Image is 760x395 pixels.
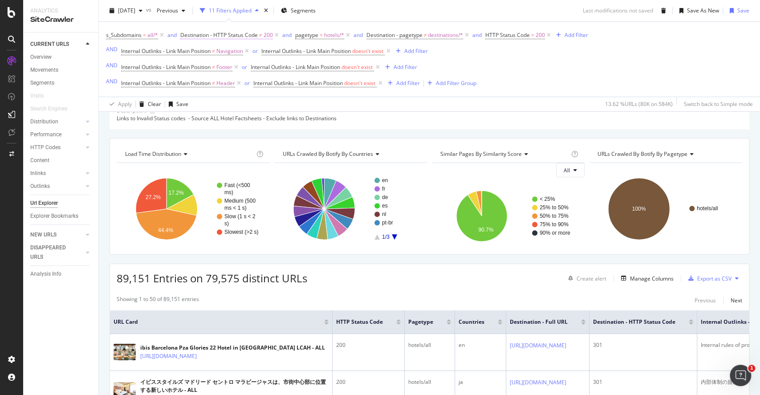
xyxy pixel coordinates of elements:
span: ≠ [212,63,215,71]
a: HTTP Codes [30,143,83,152]
span: Footer [216,61,232,73]
div: Url Explorer [30,199,58,208]
span: Internal Outlinks - Link Main Position [251,63,340,71]
div: Save As New [687,7,719,14]
span: ≠ [424,31,427,39]
text: 27.2% [146,194,161,200]
span: 200 [264,29,273,41]
button: Save [165,97,188,111]
div: times [262,6,270,15]
div: Save [737,7,749,14]
div: Visits [30,91,44,101]
span: ≠ [212,79,215,87]
div: Add Filter Group [436,79,476,87]
text: ms) [224,189,233,195]
div: 13.62 % URLs ( 80K on 584K ) [605,100,673,108]
span: = [320,31,323,39]
a: Segments [30,78,92,88]
a: Visits [30,91,53,101]
span: Navigation [216,45,243,57]
span: Internal Outlinks - Link Main Position [121,63,211,71]
button: Add Filter [392,46,428,57]
text: 50% to 75% [540,213,569,219]
div: Segments [30,78,54,88]
button: or [252,47,258,55]
div: SiteCrawler [30,15,91,25]
div: 200 [336,378,401,386]
text: 44.4% [158,227,173,233]
span: URLs Crawled By Botify By countries [283,150,373,158]
div: AND [106,45,118,53]
button: 11 Filters Applied [196,4,262,18]
a: [URL][DOMAIN_NAME] [510,341,566,350]
h4: URLs Crawled By Botify By pagetype [596,147,734,161]
button: Clear [136,97,161,111]
text: Fast (<500 [224,182,250,188]
text: 90% or more [540,230,570,236]
button: Manage Columns [618,273,674,284]
a: Inlinks [30,169,83,178]
a: Outlinks [30,182,83,191]
span: = [531,31,534,39]
svg: A chart. [117,170,268,248]
svg: A chart. [432,184,583,248]
div: en [459,341,502,349]
span: Internal Outlinks - Link Main Position [253,79,343,87]
div: Distribution [30,117,58,126]
text: fr [382,186,385,192]
span: Previous [153,7,178,14]
span: 200 [536,29,545,41]
div: DISAPPEARED URLS [30,243,75,262]
text: en [382,177,388,183]
text: Medium (500 [224,198,256,204]
img: main image [114,344,136,361]
button: Save As New [676,4,719,18]
button: Switch back to Simple mode [680,97,753,111]
div: Create alert [577,275,606,282]
div: 200 [336,341,401,349]
span: Destination - pagetype [366,31,423,39]
button: AND [106,77,118,86]
text: de [382,194,388,200]
div: イビススタイルズ マドリード セントロ マラビージャスは、市街中心部に位置する新しいホテル - ALL [140,378,329,394]
button: and [167,31,177,39]
button: AND [106,61,118,69]
span: doesn't exist [344,79,375,87]
div: hotels/all [408,378,451,386]
span: doesn't exist [352,47,383,55]
svg: A chart. [589,170,740,248]
span: Internal Outlinks - Link Main Position [121,47,211,55]
div: Previous [695,297,716,304]
svg: A chart. [274,170,425,248]
div: Performance [30,130,61,139]
div: Save [176,100,188,108]
text: s) [224,220,229,227]
button: and [354,31,363,39]
a: Explorer Bookmarks [30,212,92,221]
div: Content [30,156,49,165]
button: All [556,163,585,177]
div: 11 Filters Applied [209,7,252,14]
div: NEW URLS [30,230,57,240]
a: [URL][DOMAIN_NAME] [140,352,197,361]
div: Export as CSV [697,275,732,282]
div: Apply [118,100,132,108]
text: es [382,203,388,209]
button: Segments [277,4,319,18]
text: 17.2% [169,190,184,196]
div: Add Filter [394,63,417,71]
span: vs [146,6,153,13]
div: Analysis Info [30,269,61,279]
button: Next [731,295,742,306]
button: Apply [106,97,132,111]
span: 1 [748,365,755,372]
span: 2025 Sep. 29th [118,7,135,14]
div: CURRENT URLS [30,40,69,49]
button: Save [726,4,749,18]
a: Distribution [30,117,83,126]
